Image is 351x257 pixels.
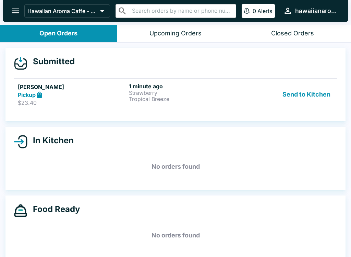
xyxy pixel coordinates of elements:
div: hawaiianaromacaffe [295,7,337,15]
h5: [PERSON_NAME] [18,83,126,91]
h4: Submitted [27,56,75,67]
button: open drawer [7,2,24,20]
p: Strawberry [129,90,237,96]
h6: 1 minute ago [129,83,237,90]
h5: No orders found [14,223,337,248]
p: Alerts [257,8,272,14]
div: Closed Orders [271,30,314,37]
a: [PERSON_NAME]Pickup$23.401 minute agoStrawberryTropical BreezeSend to Kitchen [14,78,337,111]
h4: Food Ready [27,204,80,214]
input: Search orders by name or phone number [130,6,233,16]
h4: In Kitchen [27,135,74,146]
div: Upcoming Orders [149,30,202,37]
p: $23.40 [18,99,126,106]
h5: No orders found [14,154,337,179]
button: Send to Kitchen [280,83,333,107]
strong: Pickup [18,91,36,98]
p: Hawaiian Aroma Caffe - Waikiki Beachcomber [27,8,97,14]
button: Hawaiian Aroma Caffe - Waikiki Beachcomber [24,4,110,18]
p: Tropical Breeze [129,96,237,102]
p: 0 [253,8,256,14]
div: Open Orders [39,30,77,37]
button: hawaiianaromacaffe [280,3,340,18]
